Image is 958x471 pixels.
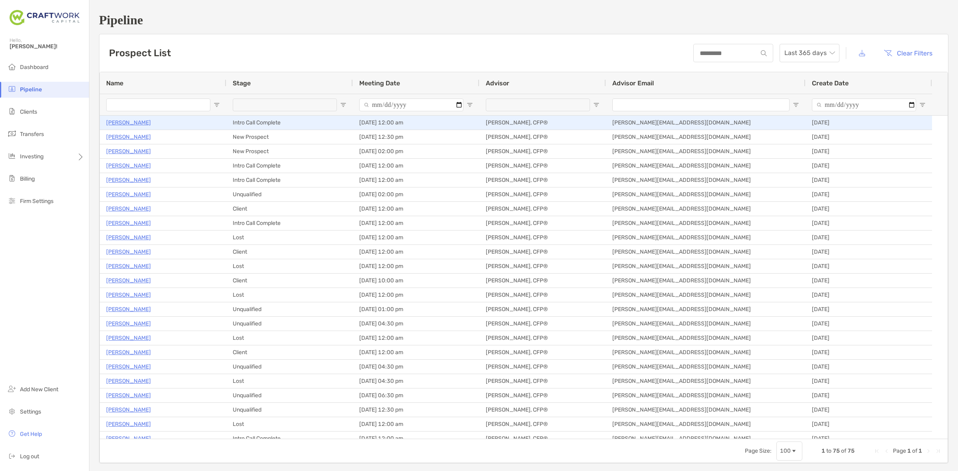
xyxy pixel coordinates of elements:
img: firm-settings icon [7,196,17,205]
div: Page Size: [745,447,772,454]
button: Open Filter Menu [919,102,926,108]
div: [PERSON_NAME][EMAIL_ADDRESS][DOMAIN_NAME] [606,374,806,388]
a: [PERSON_NAME] [106,233,151,242]
span: 1 [821,447,825,454]
span: of [912,447,917,454]
div: Lost [226,231,353,244]
div: [DATE] 12:00 am [353,159,479,173]
h1: Pipeline [99,13,948,28]
a: [PERSON_NAME] [106,204,151,214]
div: [DATE] 12:00 am [353,216,479,230]
div: Unqualified [226,317,353,331]
div: [PERSON_NAME], CFP® [479,274,606,288]
a: [PERSON_NAME] [106,405,151,415]
span: Stage [233,79,251,87]
div: [DATE] [806,216,932,230]
div: [DATE] 12:30 pm [353,130,479,144]
div: [PERSON_NAME], CFP® [479,345,606,359]
div: [DATE] 04:30 pm [353,374,479,388]
span: Advisor Email [612,79,654,87]
div: [DATE] [806,417,932,431]
a: [PERSON_NAME] [106,276,151,286]
div: [DATE] 04:30 pm [353,360,479,374]
div: [PERSON_NAME], CFP® [479,388,606,402]
div: [PERSON_NAME][EMAIL_ADDRESS][DOMAIN_NAME] [606,288,806,302]
div: New Prospect [226,130,353,144]
a: [PERSON_NAME] [106,189,151,199]
div: 100 [780,447,791,454]
div: [PERSON_NAME][EMAIL_ADDRESS][DOMAIN_NAME] [606,259,806,273]
div: [PERSON_NAME][EMAIL_ADDRESS][DOMAIN_NAME] [606,388,806,402]
button: Open Filter Menu [340,102,346,108]
div: [DATE] [806,388,932,402]
div: [DATE] [806,159,932,173]
input: Meeting Date Filter Input [359,99,463,111]
div: Client [226,345,353,359]
p: [PERSON_NAME] [106,247,151,257]
span: 75 [847,447,855,454]
div: [DATE] [806,274,932,288]
span: Transfers [20,131,44,138]
a: [PERSON_NAME] [106,175,151,185]
div: [DATE] [806,403,932,417]
div: Client [226,274,353,288]
button: Open Filter Menu [793,102,799,108]
h3: Prospect List [109,47,171,59]
span: to [826,447,831,454]
div: [PERSON_NAME][EMAIL_ADDRESS][DOMAIN_NAME] [606,116,806,130]
div: [DATE] [806,259,932,273]
p: [PERSON_NAME] [106,132,151,142]
img: investing icon [7,151,17,161]
span: Get Help [20,431,42,437]
div: [DATE] [806,202,932,216]
div: [PERSON_NAME], CFP® [479,245,606,259]
span: Log out [20,453,39,460]
div: [DATE] 12:00 am [353,245,479,259]
button: Open Filter Menu [593,102,600,108]
div: Intro Call Complete [226,432,353,445]
span: Dashboard [20,64,48,71]
span: Billing [20,175,35,182]
p: [PERSON_NAME] [106,376,151,386]
p: [PERSON_NAME] [106,118,151,128]
div: [DATE] 02:00 pm [353,144,479,158]
div: Previous Page [883,448,890,454]
div: Lost [226,331,353,345]
div: [PERSON_NAME], CFP® [479,202,606,216]
p: [PERSON_NAME] [106,362,151,372]
div: [PERSON_NAME][EMAIL_ADDRESS][DOMAIN_NAME] [606,403,806,417]
a: [PERSON_NAME] [106,218,151,228]
div: New Prospect [226,144,353,158]
div: Unqualified [226,388,353,402]
img: clients icon [7,106,17,116]
span: Name [106,79,123,87]
div: Last Page [935,448,941,454]
span: [PERSON_NAME]! [10,43,84,50]
div: [DATE] [806,345,932,359]
span: Investing [20,153,44,160]
div: Lost [226,259,353,273]
div: [PERSON_NAME], CFP® [479,187,606,201]
div: First Page [874,448,880,454]
div: [PERSON_NAME], CFP® [479,259,606,273]
p: [PERSON_NAME] [106,290,151,300]
div: [PERSON_NAME][EMAIL_ADDRESS][DOMAIN_NAME] [606,144,806,158]
div: [DATE] 12:00 am [353,202,479,216]
div: Next Page [925,448,932,454]
div: [PERSON_NAME], CFP® [479,360,606,374]
div: [PERSON_NAME][EMAIL_ADDRESS][DOMAIN_NAME] [606,202,806,216]
img: get-help icon [7,429,17,438]
div: [PERSON_NAME], CFP® [479,403,606,417]
a: [PERSON_NAME] [106,333,151,343]
button: Clear Filters [878,44,938,62]
a: [PERSON_NAME] [106,390,151,400]
div: [PERSON_NAME], CFP® [479,216,606,230]
div: [PERSON_NAME], CFP® [479,116,606,130]
div: [PERSON_NAME], CFP® [479,432,606,445]
div: [DATE] [806,116,932,130]
div: [PERSON_NAME], CFP® [479,417,606,431]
